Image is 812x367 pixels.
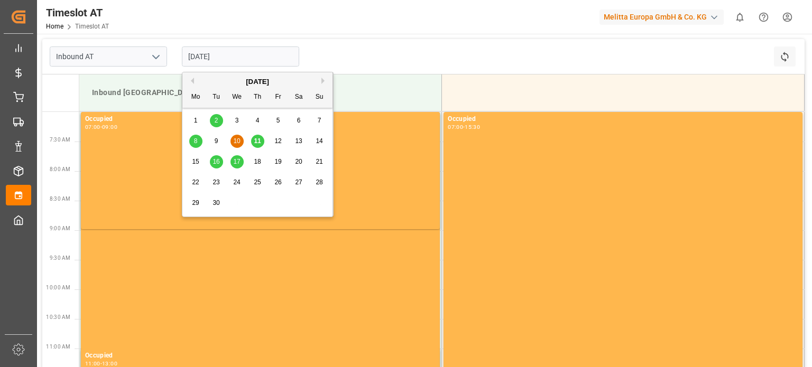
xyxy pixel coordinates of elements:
[313,135,326,148] div: Choose Sunday, September 14th, 2025
[189,196,202,210] div: Choose Monday, September 29th, 2025
[210,176,223,189] div: Choose Tuesday, September 23rd, 2025
[192,199,199,206] span: 29
[321,78,328,84] button: Next Month
[46,5,109,21] div: Timeslot AT
[256,117,260,124] span: 4
[230,135,244,148] div: Choose Wednesday, September 10th, 2025
[192,178,199,186] span: 22
[188,78,194,84] button: Previous Month
[251,114,264,127] div: Choose Thursday, September 4th, 2025
[213,199,219,206] span: 30
[274,178,281,186] span: 26
[186,110,330,213] div: month 2025-09
[251,176,264,189] div: Choose Thursday, September 25th, 2025
[272,135,285,148] div: Choose Friday, September 12th, 2025
[85,351,436,361] div: Occupied
[102,361,117,366] div: 13:00
[88,83,433,102] div: Inbound [GEOGRAPHIC_DATA]
[274,137,281,145] span: 12
[448,114,798,125] div: Occupied
[251,91,264,104] div: Th
[210,155,223,168] div: Choose Tuesday, September 16th, 2025
[210,91,223,104] div: Tu
[448,125,463,129] div: 07:00
[254,178,261,186] span: 25
[50,225,70,231] span: 9:00 AM
[85,114,436,125] div: Occupied
[100,125,102,129] div: -
[233,178,240,186] span: 24
[233,158,240,165] span: 17
[292,91,306,104] div: Sa
[295,137,302,145] span: 13
[213,158,219,165] span: 16
[210,114,223,127] div: Choose Tuesday, September 2nd, 2025
[292,155,306,168] div: Choose Saturday, September 20th, 2025
[235,117,239,124] span: 3
[297,117,301,124] span: 6
[752,5,776,29] button: Help Center
[313,114,326,127] div: Choose Sunday, September 7th, 2025
[189,91,202,104] div: Mo
[251,155,264,168] div: Choose Thursday, September 18th, 2025
[230,176,244,189] div: Choose Wednesday, September 24th, 2025
[194,137,198,145] span: 8
[316,137,322,145] span: 14
[465,125,480,129] div: 15:30
[46,23,63,30] a: Home
[46,344,70,350] span: 11:00 AM
[50,137,70,143] span: 7:30 AM
[215,117,218,124] span: 2
[189,114,202,127] div: Choose Monday, September 1st, 2025
[463,125,465,129] div: -
[230,91,244,104] div: We
[276,117,280,124] span: 5
[292,176,306,189] div: Choose Saturday, September 27th, 2025
[50,46,167,67] input: Type to search/select
[313,91,326,104] div: Su
[189,135,202,148] div: Choose Monday, September 8th, 2025
[194,117,198,124] span: 1
[192,158,199,165] span: 15
[182,46,299,67] input: DD-MM-YYYY
[313,155,326,168] div: Choose Sunday, September 21st, 2025
[50,166,70,172] span: 8:00 AM
[272,155,285,168] div: Choose Friday, September 19th, 2025
[272,91,285,104] div: Fr
[274,158,281,165] span: 19
[46,314,70,320] span: 10:30 AM
[313,176,326,189] div: Choose Sunday, September 28th, 2025
[189,176,202,189] div: Choose Monday, September 22nd, 2025
[85,361,100,366] div: 11:00
[599,7,728,27] button: Melitta Europa GmbH & Co. KG
[233,137,240,145] span: 10
[251,135,264,148] div: Choose Thursday, September 11th, 2025
[215,137,218,145] span: 9
[189,155,202,168] div: Choose Monday, September 15th, 2025
[85,125,100,129] div: 07:00
[102,125,117,129] div: 09:00
[272,176,285,189] div: Choose Friday, September 26th, 2025
[272,114,285,127] div: Choose Friday, September 5th, 2025
[230,114,244,127] div: Choose Wednesday, September 3rd, 2025
[316,178,322,186] span: 28
[728,5,752,29] button: show 0 new notifications
[295,178,302,186] span: 27
[210,196,223,210] div: Choose Tuesday, September 30th, 2025
[316,158,322,165] span: 21
[254,158,261,165] span: 18
[213,178,219,186] span: 23
[599,10,724,25] div: Melitta Europa GmbH & Co. KG
[46,285,70,290] span: 10:00 AM
[292,114,306,127] div: Choose Saturday, September 6th, 2025
[254,137,261,145] span: 11
[147,49,163,65] button: open menu
[295,158,302,165] span: 20
[50,255,70,261] span: 9:30 AM
[230,155,244,168] div: Choose Wednesday, September 17th, 2025
[50,196,70,202] span: 8:30 AM
[292,135,306,148] div: Choose Saturday, September 13th, 2025
[210,135,223,148] div: Choose Tuesday, September 9th, 2025
[318,117,321,124] span: 7
[100,361,102,366] div: -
